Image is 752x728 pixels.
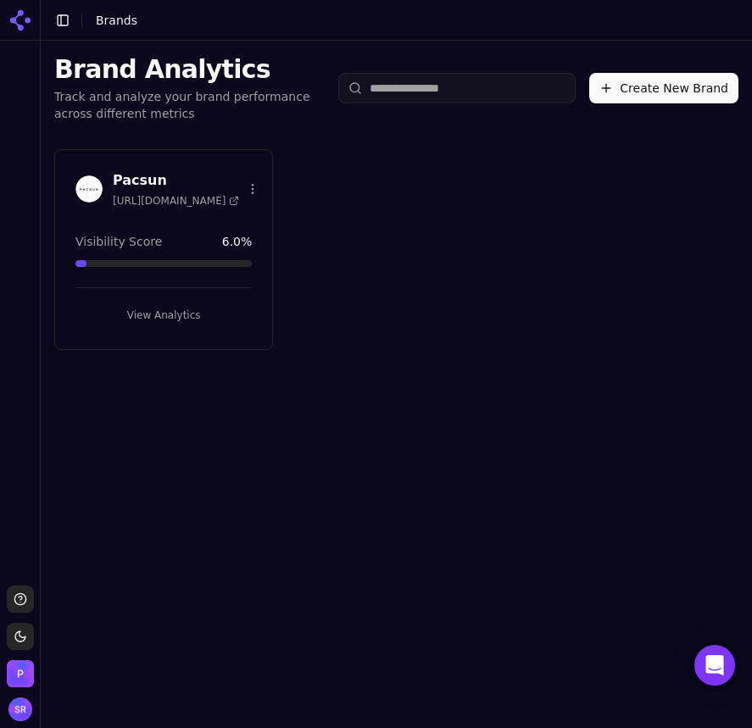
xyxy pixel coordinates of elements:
[75,175,103,203] img: Pacsun
[222,233,253,250] span: 6.0 %
[113,170,239,191] h3: Pacsun
[8,697,32,721] button: Open user button
[7,660,34,687] img: Pacsun
[589,73,738,103] button: Create New Brand
[96,14,137,27] span: Brands
[7,660,34,687] button: Open organization switcher
[96,12,137,29] nav: breadcrumb
[75,302,252,329] button: View Analytics
[8,697,32,721] img: Stella Ruvalcaba
[54,88,325,122] p: Track and analyze your brand performance across different metrics
[54,54,325,85] h1: Brand Analytics
[113,194,239,208] span: [URL][DOMAIN_NAME]
[75,233,162,250] span: Visibility Score
[694,645,735,686] div: Open Intercom Messenger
